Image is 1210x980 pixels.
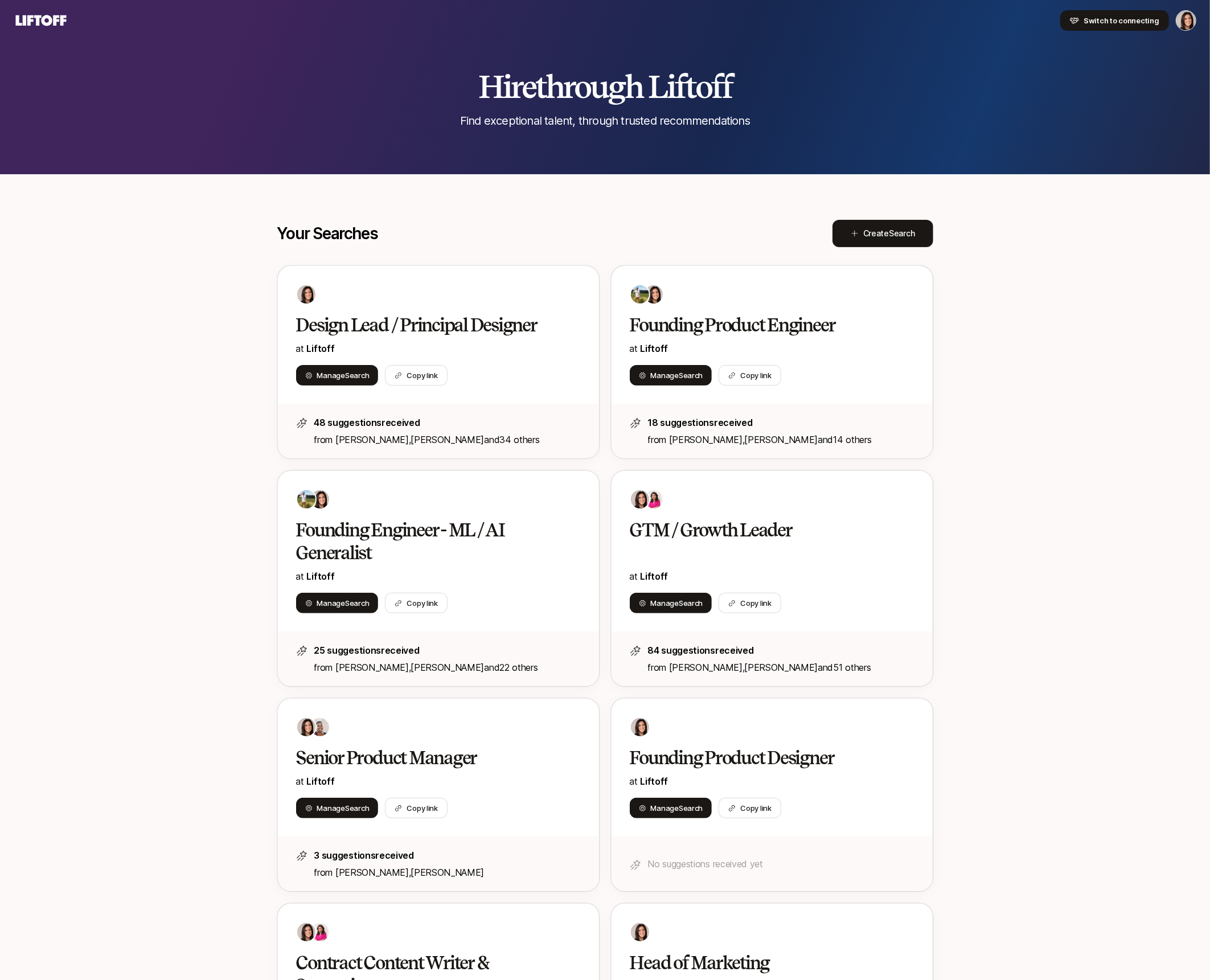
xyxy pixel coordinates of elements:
[743,434,818,445] span: ,
[648,643,914,658] p: 84 suggestions received
[1176,11,1196,30] img: Eleanor Morgan
[630,519,891,542] h2: GTM / Growth Leader
[296,314,557,337] h2: Design Lead / Principal Designer
[630,774,914,789] p: at
[863,227,915,240] span: Create
[631,490,649,509] img: 71d7b91d_d7cb_43b4_a7ea_a9b2f2cc6e03.jpg
[833,434,871,445] span: 14 others
[630,593,712,613] button: ManageSearch
[345,371,369,380] span: Search
[345,803,369,813] span: Search
[631,718,649,736] img: 71d7b91d_d7cb_43b4_a7ea_a9b2f2cc6e03.jpg
[641,571,668,582] a: Liftoff
[314,660,581,675] p: from
[535,67,732,106] span: through Liftoff
[296,774,581,789] p: at
[648,660,914,675] p: from
[297,285,315,304] img: 71d7b91d_d7cb_43b4_a7ea_a9b2f2cc6e03.jpg
[630,417,641,429] img: star-icon
[297,718,315,736] img: 71d7b91d_d7cb_43b4_a7ea_a9b2f2cc6e03.jpg
[641,343,668,354] a: Liftoff
[317,597,370,609] span: Manage
[314,865,581,880] p: from
[335,662,409,673] span: [PERSON_NAME]
[744,434,818,445] span: [PERSON_NAME]
[648,856,914,871] p: No suggestions received yet
[296,593,379,613] button: ManageSearch
[651,597,703,609] span: Manage
[631,923,649,941] img: 71d7b91d_d7cb_43b4_a7ea_a9b2f2cc6e03.jpg
[1176,10,1196,31] button: Eleanor Morgan
[833,662,871,673] span: 51 others
[1060,10,1169,31] button: Switch to connecting
[641,776,668,787] span: Liftoff
[296,569,581,584] p: at
[630,341,914,356] p: at
[1084,15,1159,26] span: Switch to connecting
[719,798,781,818] button: Copy link
[630,569,914,584] p: at
[296,365,379,386] button: ManageSearch
[889,228,914,238] span: Search
[669,662,743,673] span: [PERSON_NAME]
[411,867,484,878] span: [PERSON_NAME]
[385,593,448,613] button: Copy link
[409,662,485,673] span: ,
[669,434,743,445] span: [PERSON_NAME]
[460,113,750,129] p: Find exceptional talent, through trusted recommendations
[296,341,581,356] p: at
[297,923,315,941] img: 71d7b91d_d7cb_43b4_a7ea_a9b2f2cc6e03.jpg
[314,643,581,658] p: 25 suggestions received
[296,417,307,429] img: star-icon
[335,867,409,878] span: [PERSON_NAME]
[277,224,378,243] p: Your Searches
[311,490,329,509] img: 71d7b91d_d7cb_43b4_a7ea_a9b2f2cc6e03.jpg
[335,434,409,445] span: [PERSON_NAME]
[317,802,370,814] span: Manage
[296,798,379,818] button: ManageSearch
[311,923,329,941] img: 9e09e871_5697_442b_ae6e_b16e3f6458f8.jpg
[679,371,703,380] span: Search
[314,415,581,430] p: 48 suggestions received
[832,220,933,247] button: CreateSearch
[743,662,818,673] span: ,
[385,365,448,386] button: Copy link
[296,747,557,769] h2: Senior Product Manager
[630,314,891,337] h2: Founding Product Engineer
[744,662,818,673] span: [PERSON_NAME]
[818,662,871,673] span: and
[630,365,712,386] button: ManageSearch
[409,867,485,878] span: ,
[411,434,484,445] span: [PERSON_NAME]
[499,662,538,673] span: 22 others
[651,802,703,814] span: Manage
[484,434,539,445] span: and
[719,365,781,386] button: Copy link
[409,434,485,445] span: ,
[630,798,712,818] button: ManageSearch
[296,850,307,862] img: star-icon
[645,490,663,509] img: 9e09e871_5697_442b_ae6e_b16e3f6458f8.jpg
[630,645,641,657] img: star-icon
[630,859,641,871] img: star-icon
[411,662,484,673] span: [PERSON_NAME]
[818,434,871,445] span: and
[385,798,448,818] button: Copy link
[679,803,703,813] span: Search
[297,490,315,509] img: 23676b67_9673_43bb_8dff_2aeac9933bfb.jpg
[307,776,335,787] span: Liftoff
[645,285,663,304] img: 71d7b91d_d7cb_43b4_a7ea_a9b2f2cc6e03.jpg
[296,519,557,564] h2: Founding Engineer - ML / AI Generalist
[317,370,370,381] span: Manage
[648,415,914,430] p: 18 suggestions received
[630,747,891,769] h2: Founding Product Designer
[630,952,891,974] h2: Head of Marketing
[296,645,307,657] img: star-icon
[314,848,581,863] p: 3 suggestions received
[345,598,369,608] span: Search
[499,434,539,445] span: 34 others
[314,432,581,447] p: from
[478,69,732,104] h2: Hire
[719,593,781,613] button: Copy link
[484,662,538,673] span: and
